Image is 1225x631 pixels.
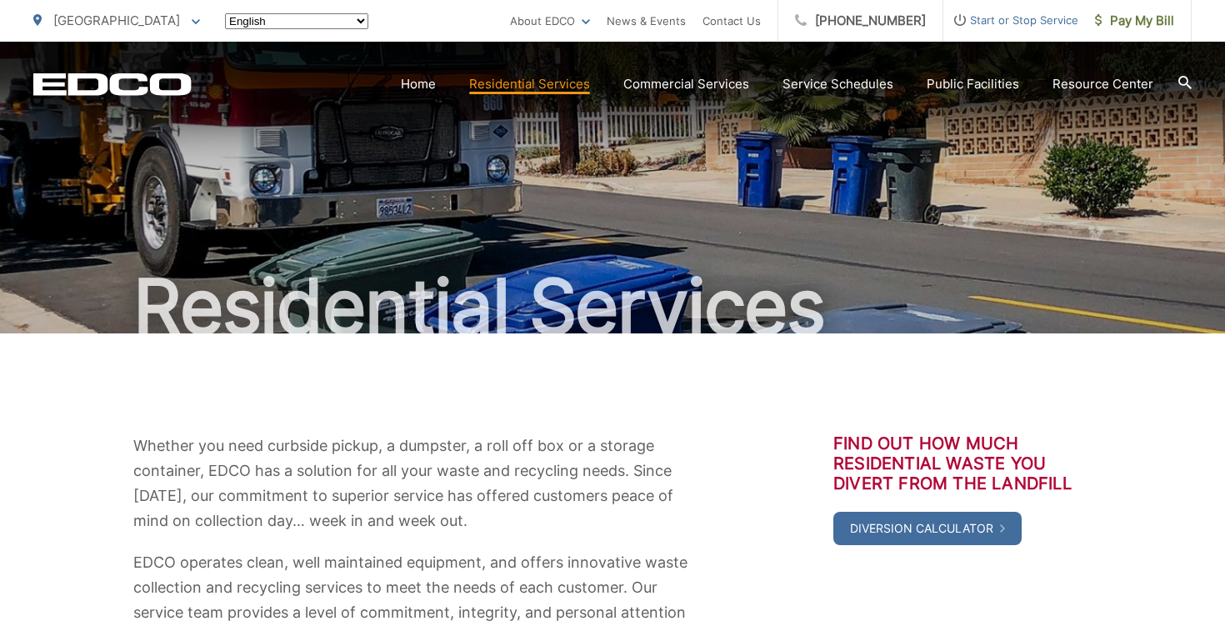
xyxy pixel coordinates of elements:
a: Resource Center [1052,74,1153,94]
span: Pay My Bill [1095,11,1174,31]
select: Select a language [225,13,368,29]
a: Service Schedules [782,74,893,94]
a: Home [401,74,436,94]
a: EDCD logo. Return to the homepage. [33,73,192,96]
a: Diversion Calculator [833,512,1022,545]
a: News & Events [607,11,686,31]
a: About EDCO [510,11,590,31]
p: Whether you need curbside pickup, a dumpster, a roll off box or a storage container, EDCO has a s... [133,433,692,533]
a: Public Facilities [927,74,1019,94]
a: Contact Us [702,11,761,31]
h3: Find out how much residential waste you divert from the landfill [833,433,1092,493]
a: Commercial Services [623,74,749,94]
h1: Residential Services [33,265,1192,348]
a: Residential Services [469,74,590,94]
span: [GEOGRAPHIC_DATA] [53,13,180,28]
